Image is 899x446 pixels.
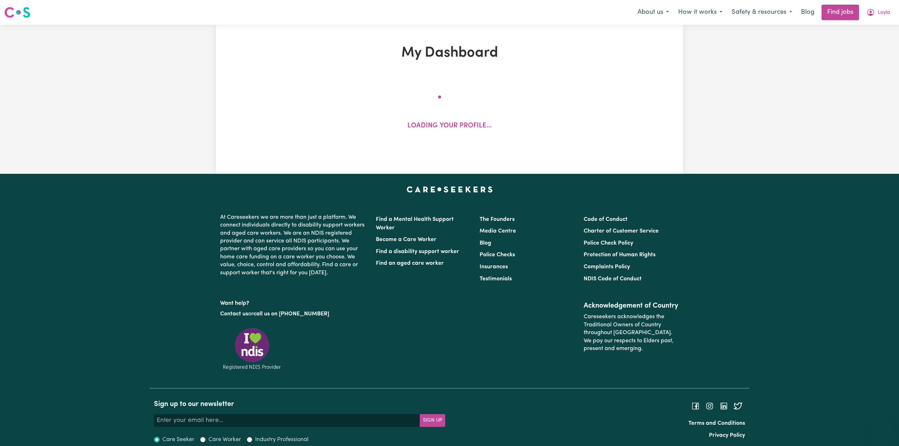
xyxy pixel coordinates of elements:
iframe: Button to launch messaging window [871,418,893,440]
a: call us on [PHONE_NUMBER] [253,311,329,317]
h1: My Dashboard [298,45,601,62]
a: Follow Careseekers on Facebook [691,403,700,409]
button: Safety & resources [727,5,797,20]
p: Loading your profile... [407,121,492,131]
a: The Founders [480,217,515,222]
a: Media Centre [480,228,516,234]
h2: Sign up to our newsletter [154,400,445,408]
p: At Careseekers we are more than just a platform. We connect individuals directly to disability su... [220,211,367,280]
a: Protection of Human Rights [584,252,655,258]
a: Privacy Policy [709,433,745,438]
a: Police Checks [480,252,515,258]
a: Careseekers home page [407,187,493,192]
img: Registered NDIS provider [220,327,284,371]
h2: Acknowledgement of Country [584,302,679,310]
label: Industry Professional [255,435,309,444]
p: or [220,307,367,321]
button: About us [633,5,674,20]
a: NDIS Code of Conduct [584,276,642,282]
a: Follow Careseekers on LinkedIn [720,403,728,409]
input: Enter your email here... [154,414,420,427]
a: Terms and Conditions [688,421,745,426]
button: My Account [862,5,895,20]
a: Blog [797,5,819,20]
label: Care Seeker [162,435,194,444]
a: Charter of Customer Service [584,228,659,234]
a: Insurances [480,264,508,270]
a: Become a Care Worker [376,237,436,242]
p: Careseekers acknowledges the Traditional Owners of Country throughout [GEOGRAPHIC_DATA]. We pay o... [584,310,679,355]
label: Care Worker [208,435,241,444]
a: Find a Mental Health Support Worker [376,217,454,231]
a: Blog [480,240,491,246]
a: Police Check Policy [584,240,633,246]
a: Code of Conduct [584,217,628,222]
a: Follow Careseekers on Instagram [705,403,714,409]
a: Contact us [220,311,248,317]
button: Subscribe [420,414,445,427]
a: Find jobs [821,5,859,20]
a: Follow Careseekers on Twitter [734,403,742,409]
a: Complaints Policy [584,264,630,270]
p: Want help? [220,297,367,307]
img: Careseekers logo [4,6,30,19]
a: Find a disability support worker [376,249,459,255]
button: How it works [674,5,727,20]
span: Layla [878,9,890,17]
a: Testimonials [480,276,512,282]
a: Find an aged care worker [376,261,444,266]
a: Careseekers logo [4,4,30,21]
